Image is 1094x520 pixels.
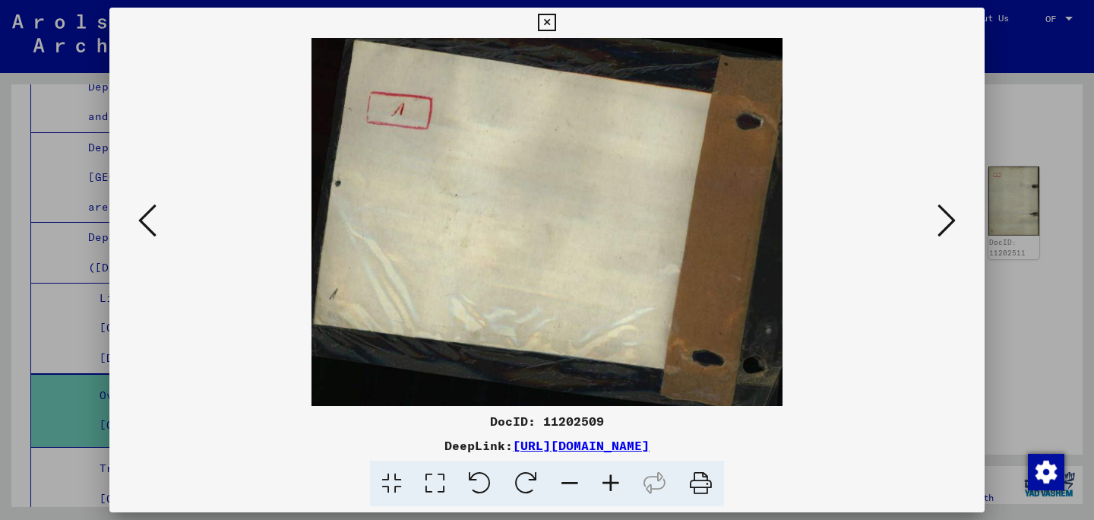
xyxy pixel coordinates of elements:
[490,414,604,429] font: DocID: 11202509
[1028,454,1064,490] img: Change consent
[161,38,933,406] img: 002.jpg
[444,438,513,453] font: DeepLink:
[513,438,650,453] a: [URL][DOMAIN_NAME]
